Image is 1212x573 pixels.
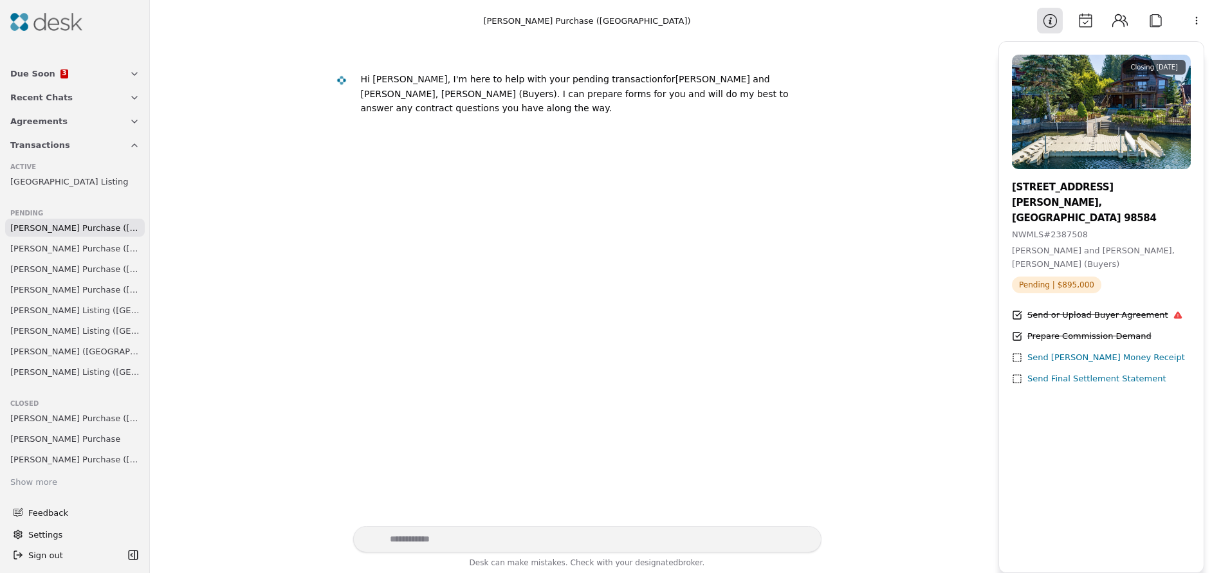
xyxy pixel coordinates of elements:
span: [PERSON_NAME] and [PERSON_NAME], [PERSON_NAME] (Buyers) [1012,246,1175,269]
div: Closed [10,399,140,409]
textarea: Write your prompt here [353,526,822,552]
div: . I can prepare forms for you and will do my best to answer any contract questions you have along... [361,89,789,114]
img: Desk [336,75,347,86]
span: [PERSON_NAME] Purchase ([PERSON_NAME][GEOGRAPHIC_DATA][PERSON_NAME]) [10,453,140,466]
div: Send or Upload Buyer Agreement [1027,309,1182,322]
div: Prepare Commission Demand [1027,330,1152,343]
span: [GEOGRAPHIC_DATA] Listing [10,175,129,188]
button: Due Soon3 [3,62,147,86]
span: [PERSON_NAME] ([GEOGRAPHIC_DATA]) [10,345,140,358]
span: Feedback [28,506,132,520]
span: 3 [62,70,66,77]
button: Sign out [8,545,124,565]
span: Settings [28,528,62,541]
div: Send [PERSON_NAME] Money Receipt [1027,351,1185,365]
span: [PERSON_NAME] Purchase ([US_STATE] Rd) [10,412,140,425]
span: Sign out [28,549,63,562]
span: Transactions [10,138,70,152]
div: Pending [10,208,140,219]
div: Closing [DATE] [1123,60,1186,75]
span: [PERSON_NAME] Listing ([GEOGRAPHIC_DATA]) [10,324,140,338]
div: [STREET_ADDRESS] [1012,179,1191,195]
span: [PERSON_NAME] Purchase ([GEOGRAPHIC_DATA]) [10,283,140,296]
span: Recent Chats [10,91,73,104]
span: designated [635,558,678,567]
button: Feedback [5,501,140,524]
span: [PERSON_NAME] Purchase [10,432,120,446]
div: Active [10,162,140,172]
div: Send Final Settlement Statement [1027,372,1166,386]
span: Pending | $895,000 [1012,277,1101,293]
img: Property [1012,55,1191,169]
span: Due Soon [10,67,55,80]
button: Recent Chats [3,86,147,109]
button: Agreements [3,109,147,133]
button: Transactions [3,133,147,157]
div: for [663,74,675,84]
div: [PERSON_NAME] and [PERSON_NAME], [PERSON_NAME] (Buyers) [361,72,811,116]
span: [PERSON_NAME] Purchase ([GEOGRAPHIC_DATA]) [10,242,140,255]
span: [PERSON_NAME] Purchase ([GEOGRAPHIC_DATA]) [10,221,140,235]
span: [PERSON_NAME] Listing ([GEOGRAPHIC_DATA]) [10,304,140,317]
div: NWMLS # 2387508 [1012,228,1191,242]
div: [PERSON_NAME], [GEOGRAPHIC_DATA] 98584 [1012,195,1191,226]
div: [PERSON_NAME] Purchase ([GEOGRAPHIC_DATA]) [483,14,690,28]
img: Desk [10,13,82,31]
span: [PERSON_NAME] Listing ([GEOGRAPHIC_DATA]) [10,365,140,379]
div: Hi [PERSON_NAME], I'm here to help with your pending transaction [361,74,663,84]
button: Settings [8,524,142,545]
div: Desk can make mistakes. Check with your broker. [353,556,822,573]
span: [PERSON_NAME] Purchase ([PERSON_NAME][GEOGRAPHIC_DATA]) [10,262,140,276]
span: Agreements [10,114,68,128]
div: Show more [10,476,57,489]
